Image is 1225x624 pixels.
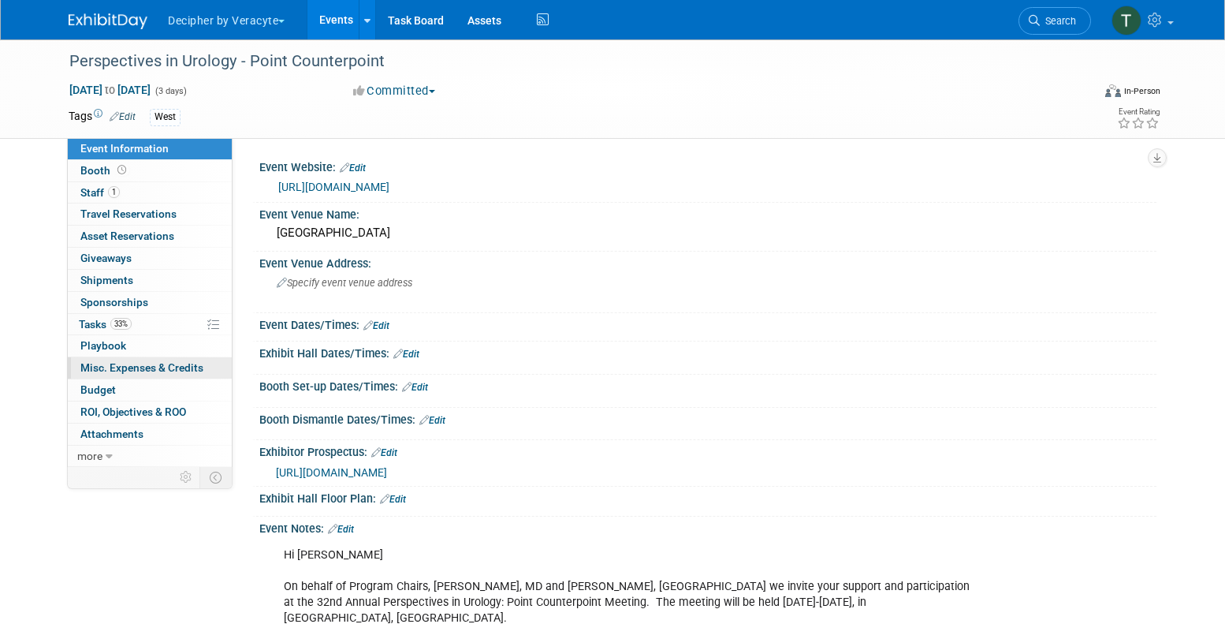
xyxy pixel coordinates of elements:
[77,450,102,462] span: more
[259,155,1156,176] div: Event Website:
[80,230,174,242] span: Asset Reservations
[80,142,169,155] span: Event Information
[79,318,132,331] span: Tasks
[271,221,1145,245] div: [GEOGRAPHIC_DATA]
[277,277,412,289] span: Specify event venue address
[68,182,232,204] a: Staff1
[154,86,187,96] span: (3 days)
[259,440,1156,461] div: Exhibitor Prospectus:
[68,270,232,291] a: Shipments
[80,405,186,418] span: ROI, Objectives & ROO
[110,111,136,122] a: Edit
[68,138,232,159] a: Event Information
[68,379,232,401] a: Budget
[102,84,117,96] span: to
[80,383,116,396] span: Budget
[80,186,120,199] span: Staff
[80,164,129,177] span: Booth
[68,424,232,445] a: Attachments
[340,163,366,174] a: Edit
[259,252,1156,271] div: Event Venue Address:
[150,109,181,125] div: West
[114,164,129,176] span: Booth not reserved yet
[69,83,151,97] span: [DATE] [DATE]
[259,313,1156,334] div: Event Dates/Times:
[200,467,233,488] td: Toggle Event Tabs
[68,248,232,269] a: Giveaways
[419,415,445,426] a: Edit
[1123,85,1160,97] div: In-Person
[328,524,354,535] a: Edit
[1040,15,1076,27] span: Search
[1117,108,1160,116] div: Event Rating
[259,517,1156,537] div: Event Notes:
[68,402,232,423] a: ROI, Objectives & ROO
[1105,84,1121,97] img: Format-Inperson.png
[259,408,1156,428] div: Booth Dismantle Dates/Times:
[68,335,232,357] a: Playbook
[64,47,1067,76] div: Perspectives in Urology - Point Counterpoint
[348,83,441,99] button: Committed
[259,203,1156,222] div: Event Venue Name:
[393,349,419,360] a: Edit
[68,446,232,467] a: more
[259,375,1156,395] div: Booth Set-up Dates/Times:
[998,82,1160,106] div: Event Format
[69,108,136,126] td: Tags
[173,467,200,488] td: Personalize Event Tab Strip
[68,160,232,181] a: Booth
[259,487,1156,507] div: Exhibit Hall Floor Plan:
[380,494,406,505] a: Edit
[80,296,148,308] span: Sponsorships
[68,357,232,379] a: Misc. Expenses & Credits
[80,428,143,440] span: Attachments
[68,292,232,313] a: Sponsorships
[80,339,126,352] span: Playbook
[110,318,132,330] span: 33%
[259,342,1156,362] div: Exhibit Hall Dates/Times:
[1018,7,1091,35] a: Search
[69,13,147,29] img: ExhibitDay
[363,320,389,331] a: Edit
[1111,6,1141,35] img: Tony Alvarado
[276,466,387,479] a: [URL][DOMAIN_NAME]
[108,186,120,198] span: 1
[80,361,203,374] span: Misc. Expenses & Credits
[278,181,389,193] a: [URL][DOMAIN_NAME]
[371,447,397,458] a: Edit
[68,314,232,335] a: Tasks33%
[80,252,132,264] span: Giveaways
[402,382,428,393] a: Edit
[68,226,232,247] a: Asset Reservations
[80,207,177,220] span: Travel Reservations
[80,274,133,286] span: Shipments
[68,204,232,225] a: Travel Reservations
